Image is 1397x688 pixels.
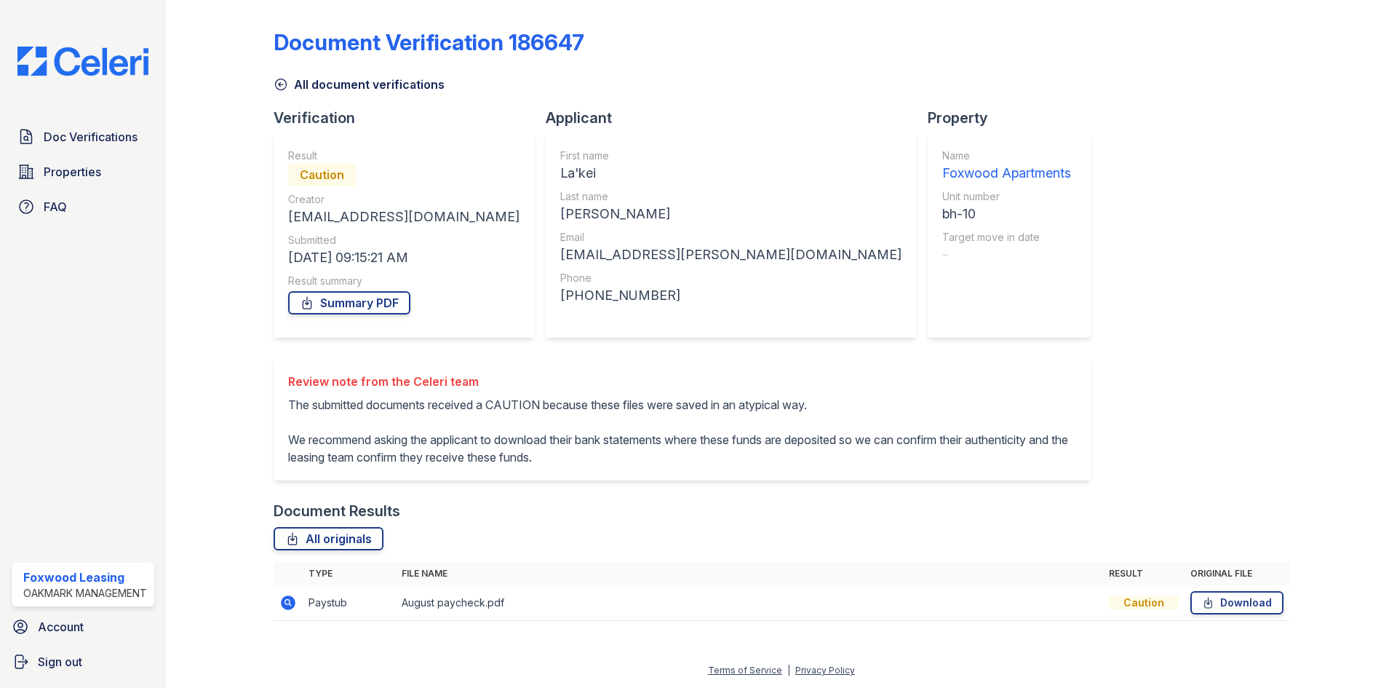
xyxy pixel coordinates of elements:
div: Result [288,149,520,163]
th: Result [1103,562,1185,585]
div: Caution [288,163,356,186]
span: FAQ [44,198,67,216]
div: Document Verification 186647 [274,29,584,55]
a: Name Foxwood Apartments [942,149,1071,183]
div: Review note from the Celeri team [288,373,1076,390]
th: Original file [1185,562,1289,585]
div: Property [928,108,1102,128]
div: Name [942,149,1071,163]
a: Sign out [6,647,160,676]
td: August paycheck.pdf [396,585,1103,621]
a: All document verifications [274,76,445,93]
span: Properties [44,163,101,181]
div: | [787,665,790,676]
div: - [942,245,1071,265]
div: First name [560,149,902,163]
a: Properties [12,157,154,186]
div: Applicant [546,108,928,128]
div: La'kei [560,163,902,183]
div: Document Results [274,501,400,521]
div: Phone [560,271,902,285]
div: Foxwood Apartments [942,163,1071,183]
div: Caution [1109,596,1179,610]
a: Account [6,612,160,641]
div: Foxwood Leasing [23,569,147,586]
a: FAQ [12,192,154,221]
div: Result summary [288,274,520,288]
div: [PERSON_NAME] [560,204,902,224]
a: Terms of Service [708,665,782,676]
a: All originals [274,527,383,550]
span: Sign out [38,653,82,671]
span: Doc Verifications [44,128,138,146]
div: Submitted [288,233,520,248]
div: [EMAIL_ADDRESS][PERSON_NAME][DOMAIN_NAME] [560,245,902,265]
img: CE_Logo_Blue-a8612792a0a2168367f1c8372b55b34899dd931a85d93a1a3d3e32e68fde9ad4.png [6,47,160,76]
a: Summary PDF [288,291,410,315]
div: Unit number [942,189,1071,204]
th: File name [396,562,1103,585]
a: Download [1190,591,1283,614]
div: Target move in date [942,230,1071,245]
p: The submitted documents received a CAUTION because these files were saved in an atypical way. We ... [288,396,1076,466]
div: Verification [274,108,546,128]
div: Oakmark Management [23,586,147,601]
div: [DATE] 09:15:21 AM [288,248,520,268]
span: Account [38,618,84,636]
div: Creator [288,192,520,207]
a: Doc Verifications [12,122,154,151]
div: [PHONE_NUMBER] [560,285,902,306]
div: bh-10 [942,204,1071,224]
a: Privacy Policy [795,665,855,676]
td: Paystub [303,585,396,621]
div: [EMAIL_ADDRESS][DOMAIN_NAME] [288,207,520,227]
div: Last name [560,189,902,204]
div: Email [560,230,902,245]
th: Type [303,562,396,585]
